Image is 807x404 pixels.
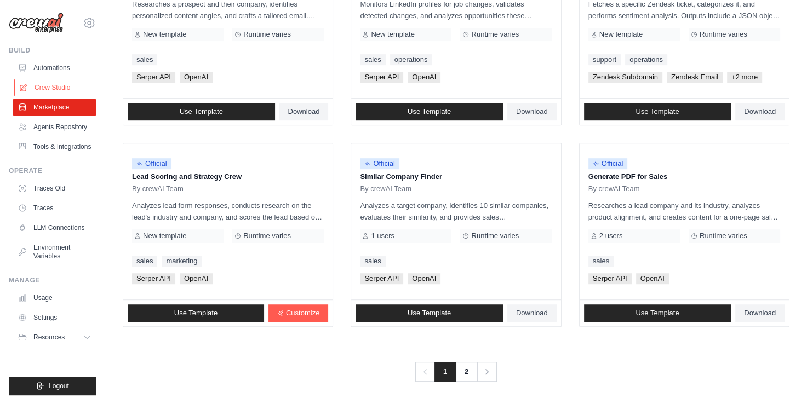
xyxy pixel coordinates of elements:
a: Download [279,103,329,120]
span: OpenAI [180,273,213,284]
a: operations [625,54,667,65]
a: sales [360,54,385,65]
span: Use Template [174,309,218,318]
button: Resources [13,328,96,346]
span: Resources [33,333,65,342]
span: Use Template [408,309,451,318]
p: Researches a lead company and its industry, analyzes product alignment, and creates content for a... [588,200,780,223]
span: Serper API [132,273,175,284]
span: Download [288,107,320,116]
span: OpenAI [408,273,440,284]
a: Agents Repository [13,118,96,136]
span: New template [599,30,643,39]
a: operations [390,54,432,65]
span: Logout [49,382,69,390]
span: Use Template [636,107,679,116]
span: +2 more [727,72,762,83]
span: Serper API [588,273,632,284]
span: 2 users [599,232,623,240]
span: Runtime varies [700,232,747,240]
span: New template [143,30,186,39]
a: sales [132,54,157,65]
a: Traces [13,199,96,217]
a: Download [507,304,557,322]
p: Lead Scoring and Strategy Crew [132,171,324,182]
span: Zendesk Email [667,72,723,83]
a: Tools & Integrations [13,138,96,155]
span: Runtime varies [471,232,519,240]
div: Build [9,46,96,55]
a: Automations [13,59,96,77]
span: Download [744,107,776,116]
img: Logo [9,13,64,33]
a: Use Template [356,103,503,120]
p: Generate PDF for Sales [588,171,780,182]
span: Download [516,107,548,116]
p: Analyzes lead form responses, conducts research on the lead's industry and company, and scores th... [132,200,324,223]
span: OpenAI [180,72,213,83]
a: Environment Variables [13,239,96,265]
a: Download [735,304,785,322]
span: Official [588,158,628,169]
span: Serper API [132,72,175,83]
span: By crewAI Team [360,184,411,193]
span: By crewAI Team [588,184,640,193]
a: marketing [162,256,202,267]
span: Runtime varies [243,232,291,240]
a: Use Template [128,103,275,120]
span: Use Template [180,107,223,116]
a: support [588,54,621,65]
a: 2 [455,362,477,382]
p: Analyzes a target company, identifies 10 similar companies, evaluates their similarity, and provi... [360,200,552,223]
div: Manage [9,276,96,285]
a: LLM Connections [13,219,96,236]
a: Customize [268,304,328,322]
a: Crew Studio [14,79,97,96]
span: Download [516,309,548,318]
span: New template [143,232,186,240]
a: sales [360,256,385,267]
a: Settings [13,309,96,326]
a: Usage [13,289,96,307]
span: Download [744,309,776,318]
a: Use Template [584,103,731,120]
span: Runtime varies [243,30,291,39]
p: Similar Company Finder [360,171,552,182]
span: 1 users [371,232,394,240]
a: Download [507,103,557,120]
span: OpenAI [636,273,669,284]
a: Use Template [128,304,264,322]
a: Use Template [356,304,503,322]
span: Use Template [636,309,679,318]
span: Serper API [360,72,403,83]
a: Traces Old [13,180,96,197]
span: Official [360,158,399,169]
span: Use Template [408,107,451,116]
div: Operate [9,166,96,175]
a: Marketplace [13,99,96,116]
span: Serper API [360,273,403,284]
span: OpenAI [408,72,440,83]
nav: Pagination [415,362,497,382]
span: Runtime varies [471,30,519,39]
span: Official [132,158,171,169]
button: Logout [9,377,96,395]
span: Zendesk Subdomain [588,72,662,83]
span: 1 [434,362,456,382]
a: sales [588,256,614,267]
span: Runtime varies [700,30,747,39]
a: Use Template [584,304,731,322]
a: sales [132,256,157,267]
span: By crewAI Team [132,184,184,193]
a: Download [735,103,785,120]
span: New template [371,30,414,39]
span: Customize [286,309,319,318]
